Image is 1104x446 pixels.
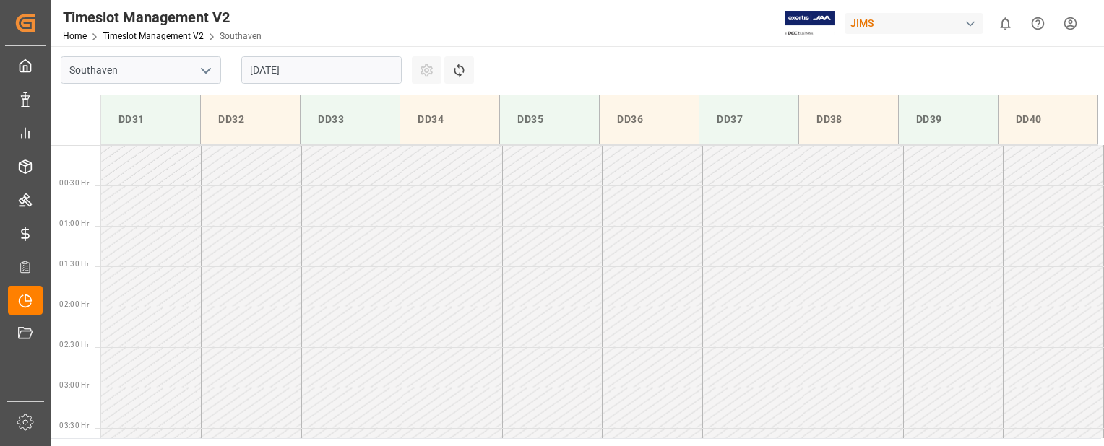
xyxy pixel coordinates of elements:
div: DD31 [113,106,189,133]
input: Type to search/select [61,56,221,84]
div: DD37 [711,106,787,133]
button: show 0 new notifications [989,7,1022,40]
div: DD40 [1010,106,1086,133]
div: JIMS [845,13,983,34]
span: 02:00 Hr [59,300,89,308]
div: DD36 [611,106,687,133]
button: Help Center [1022,7,1054,40]
input: DD.MM.YYYY [241,56,402,84]
div: DD34 [412,106,488,133]
button: open menu [194,59,216,82]
div: DD35 [512,106,587,133]
a: Timeslot Management V2 [103,31,204,41]
div: DD38 [811,106,887,133]
a: Home [63,31,87,41]
button: JIMS [845,9,989,37]
div: DD39 [910,106,986,133]
span: 01:00 Hr [59,219,89,227]
span: 02:30 Hr [59,341,89,349]
span: 00:30 Hr [59,179,89,187]
span: 01:30 Hr [59,260,89,268]
span: 03:30 Hr [59,421,89,429]
img: Exertis%20JAM%20-%20Email%20Logo.jpg_1722504956.jpg [785,11,835,36]
div: Timeslot Management V2 [63,6,262,28]
div: DD33 [312,106,388,133]
span: 03:00 Hr [59,381,89,389]
div: DD32 [212,106,288,133]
